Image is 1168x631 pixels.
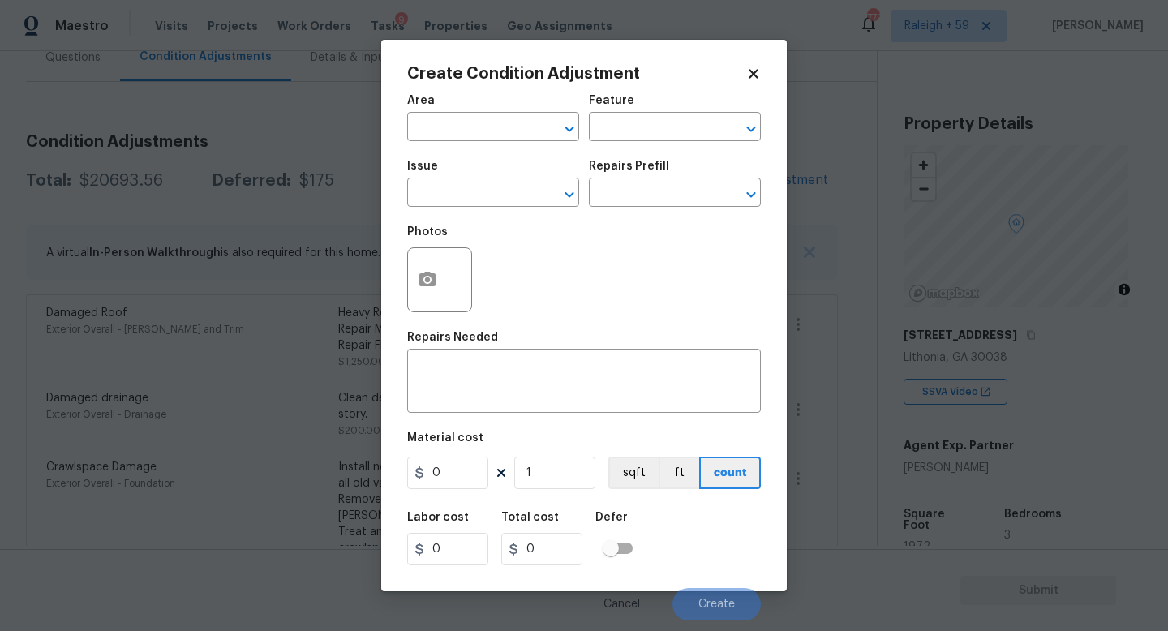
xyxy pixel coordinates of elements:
button: Open [558,118,581,140]
span: Cancel [603,599,640,611]
button: Cancel [578,588,666,620]
h5: Area [407,95,435,106]
h2: Create Condition Adjustment [407,66,746,82]
button: Open [558,183,581,206]
h5: Defer [595,512,628,523]
h5: Feature [589,95,634,106]
button: Open [740,118,762,140]
h5: Material cost [407,432,483,444]
h5: Repairs Needed [407,332,498,343]
h5: Repairs Prefill [589,161,669,172]
button: ft [659,457,699,489]
h5: Total cost [501,512,559,523]
button: Create [672,588,761,620]
h5: Issue [407,161,438,172]
span: Create [698,599,735,611]
button: count [699,457,761,489]
h5: Labor cost [407,512,469,523]
button: sqft [608,457,659,489]
h5: Photos [407,226,448,238]
button: Open [740,183,762,206]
